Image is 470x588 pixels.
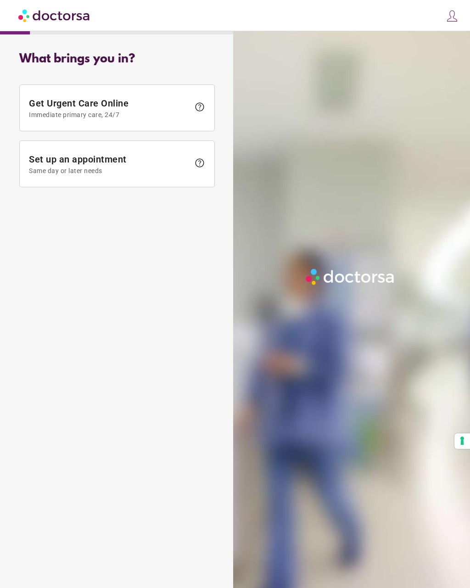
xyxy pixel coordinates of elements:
button: Your consent preferences for tracking technologies [454,433,470,449]
span: Immediate primary care, 24/7 [29,111,190,118]
div: What brings you in? [19,52,215,66]
span: Get Urgent Care Online [29,98,190,118]
img: Doctorsa.com [18,5,91,26]
img: icons8-customer-100.png [446,10,459,22]
span: help [194,101,205,112]
span: Set up an appointment [29,154,190,174]
img: Logo-Doctorsa-trans-White-partial-flat.png [303,266,397,287]
span: help [194,157,205,168]
span: Same day or later needs [29,167,190,174]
